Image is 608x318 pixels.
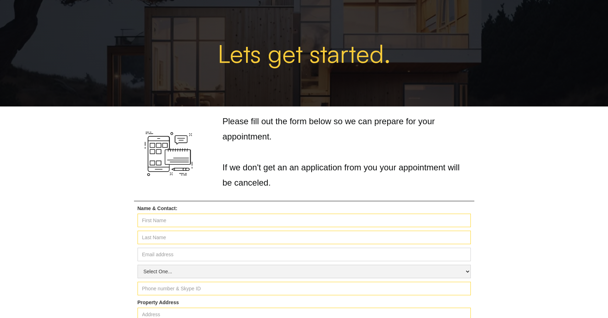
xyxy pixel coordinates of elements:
p: Please fill out the form below so we can prepare for your appointment. If we don't get an an appl... [223,114,471,190]
input: Email address [138,248,471,261]
input: First Name [138,214,471,227]
input: Last Name [138,231,471,244]
input: Phone number & Skype ID [138,282,471,295]
h1: Lets get started. [218,40,391,67]
label: Property Address [138,299,471,306]
label: Name & Contact: [138,205,471,212]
